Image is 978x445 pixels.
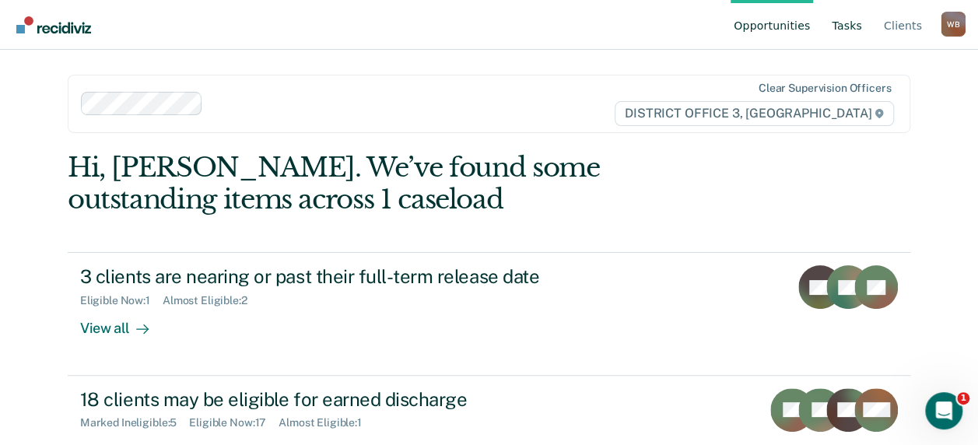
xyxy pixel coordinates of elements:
[80,307,167,338] div: View all
[68,252,910,375] a: 3 clients are nearing or past their full-term release dateEligible Now:1Almost Eligible:2View all
[16,16,91,33] img: Recidiviz
[759,82,891,95] div: Clear supervision officers
[925,392,962,429] iframe: Intercom live chat
[941,12,966,37] div: W B
[941,12,966,37] button: Profile dropdown button
[279,416,374,429] div: Almost Eligible : 1
[80,388,626,411] div: 18 clients may be eligible for earned discharge
[957,392,969,405] span: 1
[80,294,163,307] div: Eligible Now : 1
[80,265,626,288] div: 3 clients are nearing or past their full-term release date
[189,416,279,429] div: Eligible Now : 17
[68,152,742,215] div: Hi, [PERSON_NAME]. We’ve found some outstanding items across 1 caseload
[80,416,189,429] div: Marked Ineligible : 5
[615,101,894,126] span: DISTRICT OFFICE 3, [GEOGRAPHIC_DATA]
[163,294,260,307] div: Almost Eligible : 2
